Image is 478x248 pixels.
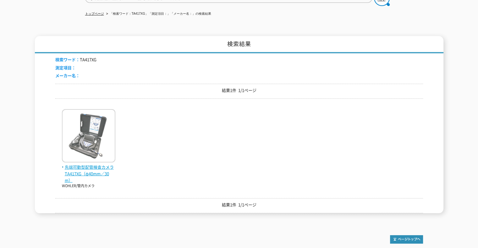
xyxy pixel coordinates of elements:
img: トップページへ [390,235,423,244]
a: 先端可動型配管検査カメラ TA417XG（φ40mm／30m） [62,157,115,183]
p: 結果1件 1/1ページ [55,87,423,94]
span: 先端可動型配管検査カメラ TA417XG（φ40mm／30m） [62,164,115,183]
span: 測定項目： [55,65,76,71]
h1: 検索結果 [35,36,443,53]
span: 検索ワード： [55,56,80,62]
span: メーカー名： [55,72,80,78]
li: 「検索ワード：TA417XG」「測定項目：」「メーカー名：」の検索結果 [105,11,211,17]
p: WOHLER/管内カメラ [62,183,115,189]
li: TA417XG [55,56,96,63]
p: 結果1件 1/1ページ [55,202,423,208]
a: トップページ [85,12,104,15]
img: TA417XG（φ40mm／30m） [62,109,115,164]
